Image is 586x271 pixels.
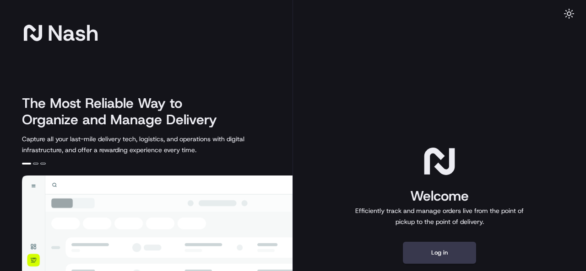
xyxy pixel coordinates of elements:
[352,205,527,227] p: Efficiently track and manage orders live from the point of pickup to the point of delivery.
[403,242,476,264] button: Log in
[48,24,98,42] span: Nash
[22,133,286,155] p: Capture all your last-mile delivery tech, logistics, and operations with digital infrastructure, ...
[22,95,227,128] h2: The Most Reliable Way to Organize and Manage Delivery
[352,187,527,205] h1: Welcome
